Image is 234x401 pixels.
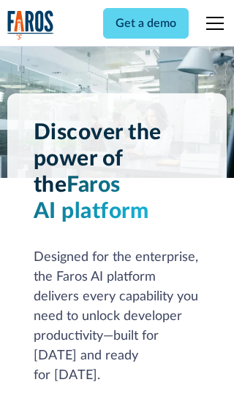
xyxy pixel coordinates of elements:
h1: Discover the power of the [34,120,201,225]
img: Logo of the analytics and reporting company Faros. [7,10,54,40]
a: home [7,10,54,40]
a: Get a demo [103,8,189,39]
div: menu [197,6,227,41]
div: Designed for the enterprise, the Faros AI platform delivers every capability you need to unlock d... [34,248,201,386]
span: Faros AI platform [34,174,149,222]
